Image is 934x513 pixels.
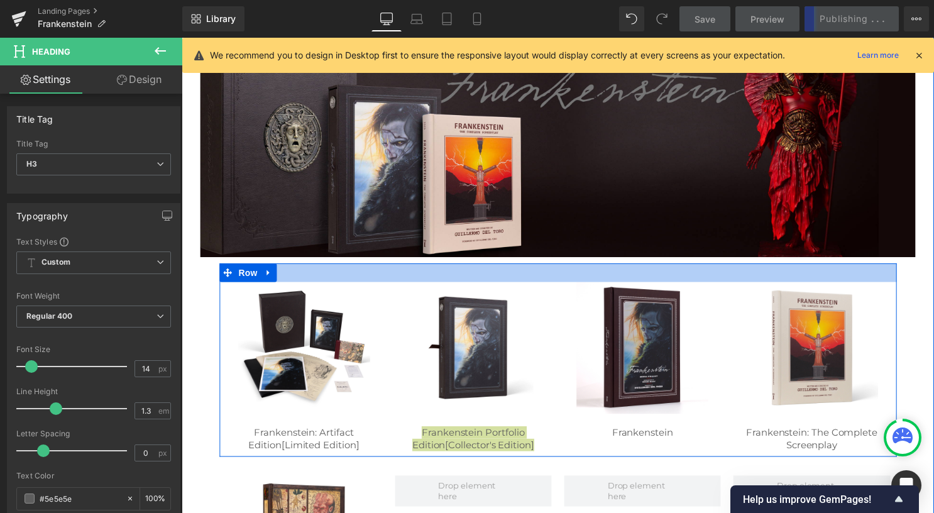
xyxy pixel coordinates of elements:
a: Frankenstein: Artifact Edition[Limited Edition] [68,394,180,417]
span: Row [55,228,80,247]
span: Frankenstein [38,19,92,29]
span: Save [695,13,715,26]
span: [Limited Edition] [101,405,180,417]
input: Color [40,492,120,505]
a: Mobile [462,6,492,31]
span: [Collector's Edition] [266,405,356,417]
a: Tablet [432,6,462,31]
a: Expand / Collapse [80,228,96,247]
div: Open Intercom Messenger [891,470,921,500]
div: Text Color [16,472,171,480]
button: Undo [619,6,644,31]
span: Help us improve GemPages! [743,494,891,505]
div: Font Size [16,345,171,354]
span: em [158,407,169,415]
a: Laptop [402,6,432,31]
a: New Library [182,6,244,31]
span: Preview [750,13,784,26]
a: Desktop [371,6,402,31]
span: px [158,365,169,373]
button: Redo [649,6,674,31]
div: Typography [16,204,68,221]
div: Title Tag [16,107,53,124]
a: Learn more [852,48,904,63]
b: Custom [41,257,70,268]
div: Line Height [16,387,171,396]
p: We recommend you to design in Desktop first to ensure the responsive layout would display correct... [210,48,785,62]
div: Letter Spacing [16,429,171,438]
span: px [158,449,169,457]
span: Frankenstein: Artifact Edition [68,393,174,417]
div: % [140,488,170,510]
button: Show survey - Help us improve GemPages! [743,492,906,507]
a: Preview [735,6,799,31]
div: Text Styles [16,236,171,246]
a: Frankenstein [435,393,497,405]
a: Design [94,65,185,94]
b: Regular 400 [26,311,73,321]
a: Frankenstein: The Complete Screenplay [571,393,703,417]
div: Title Tag [16,140,171,148]
a: Frankenstein Portfolio Edition[Collector's Edition] [233,394,356,417]
a: Landing Pages [38,6,182,16]
span: Heading [32,47,70,57]
b: H3 [26,159,37,168]
span: Library [206,13,236,25]
span: Frankenstein Portfolio Edition [233,393,347,417]
button: More [904,6,929,31]
div: Font Weight [16,292,171,301]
